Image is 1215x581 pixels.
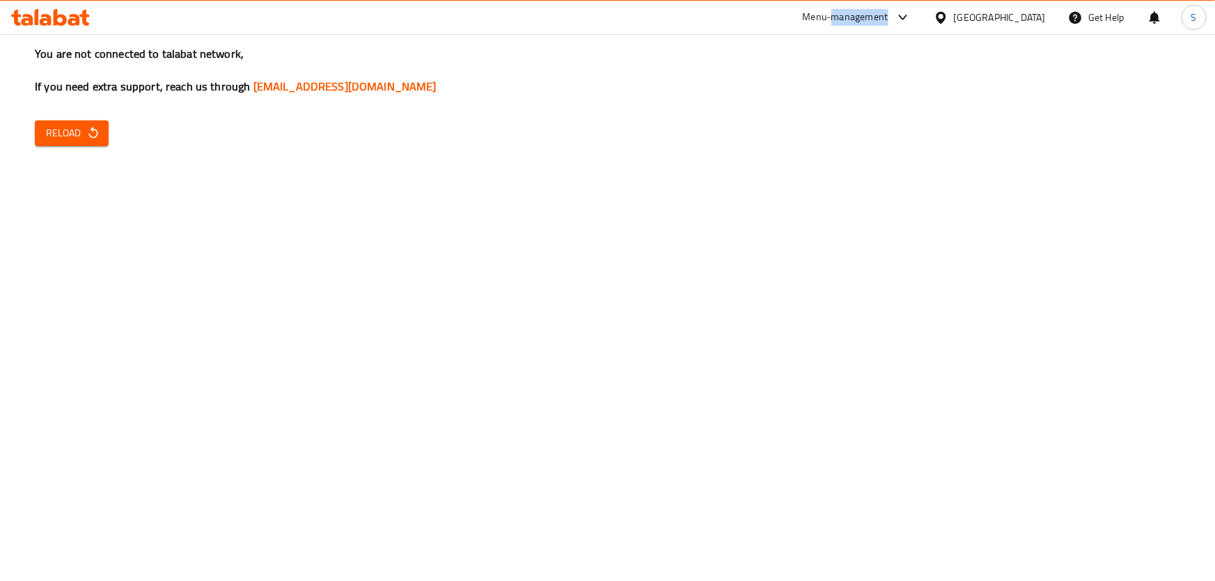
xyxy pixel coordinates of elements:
[35,46,1180,95] h3: You are not connected to talabat network, If you need extra support, reach us through
[35,120,109,146] button: Reload
[803,9,888,26] div: Menu-management
[253,76,437,97] a: [EMAIL_ADDRESS][DOMAIN_NAME]
[46,125,97,142] span: Reload
[954,10,1046,25] div: [GEOGRAPHIC_DATA]
[1191,10,1197,25] span: S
